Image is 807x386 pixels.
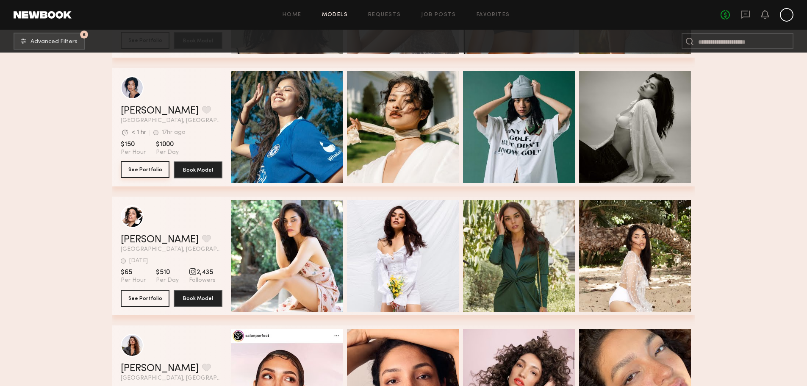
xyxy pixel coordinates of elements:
[129,258,148,264] div: [DATE]
[156,268,179,277] span: $510
[421,12,456,18] a: Job Posts
[121,149,146,156] span: Per Hour
[156,140,179,149] span: $1000
[477,12,510,18] a: Favorites
[283,12,302,18] a: Home
[121,140,146,149] span: $150
[121,268,146,277] span: $65
[14,33,85,50] button: 6Advanced Filters
[368,12,401,18] a: Requests
[121,364,199,374] a: [PERSON_NAME]
[156,277,179,284] span: Per Day
[156,149,179,156] span: Per Day
[121,235,199,245] a: [PERSON_NAME]
[189,268,216,277] span: 2,435
[174,290,222,307] button: Book Model
[121,118,222,124] span: [GEOGRAPHIC_DATA], [GEOGRAPHIC_DATA]
[121,290,169,307] button: See Portfolio
[121,277,146,284] span: Per Hour
[322,12,348,18] a: Models
[189,277,216,284] span: Followers
[31,39,78,45] span: Advanced Filters
[121,375,222,381] span: [GEOGRAPHIC_DATA], [GEOGRAPHIC_DATA]
[83,33,86,36] span: 6
[121,247,222,253] span: [GEOGRAPHIC_DATA], [GEOGRAPHIC_DATA]
[121,161,169,178] button: See Portfolio
[121,106,199,116] a: [PERSON_NAME]
[162,130,186,136] div: 17hr ago
[131,130,146,136] div: < 1 hr
[174,161,222,178] button: Book Model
